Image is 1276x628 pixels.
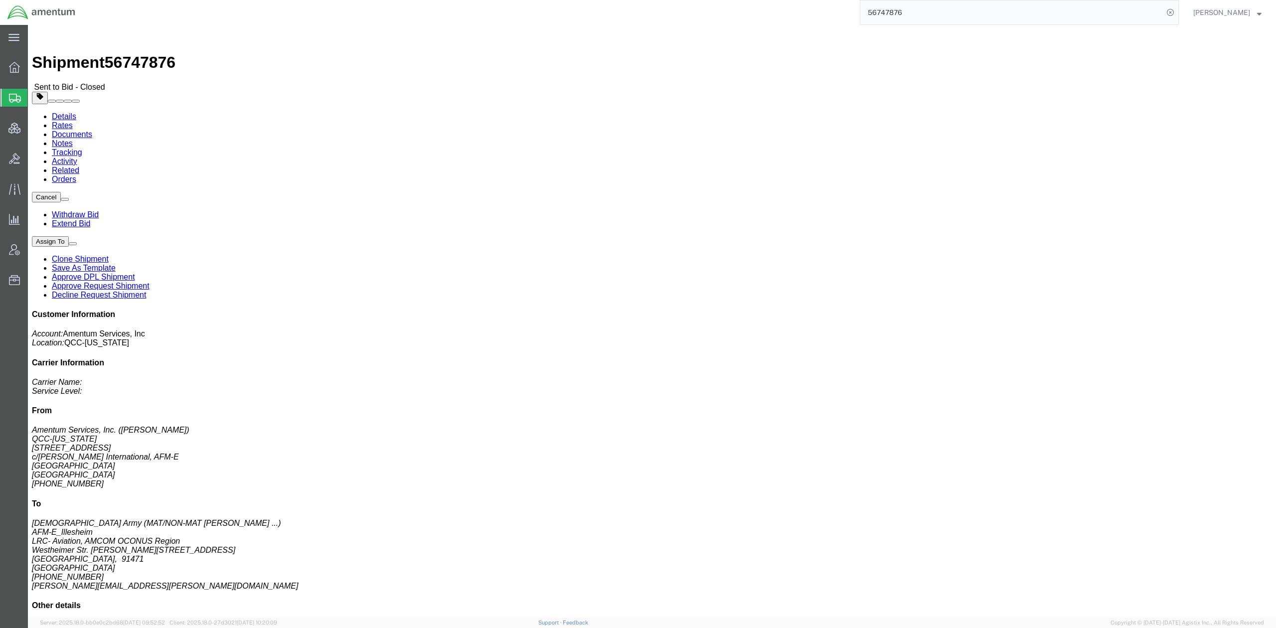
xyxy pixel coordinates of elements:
[123,620,165,626] span: [DATE] 09:52:52
[538,620,563,626] a: Support
[1193,6,1262,18] button: [PERSON_NAME]
[169,620,277,626] span: Client: 2025.18.0-27d3021
[563,620,588,626] a: Feedback
[1111,619,1264,627] span: Copyright © [DATE]-[DATE] Agistix Inc., All Rights Reserved
[1193,7,1250,18] span: Jason Champagne
[7,5,76,20] img: logo
[28,25,1276,618] iframe: FS Legacy Container
[40,620,165,626] span: Server: 2025.18.0-bb0e0c2bd68
[860,0,1163,24] input: Search for shipment number, reference number
[237,620,277,626] span: [DATE] 10:20:09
